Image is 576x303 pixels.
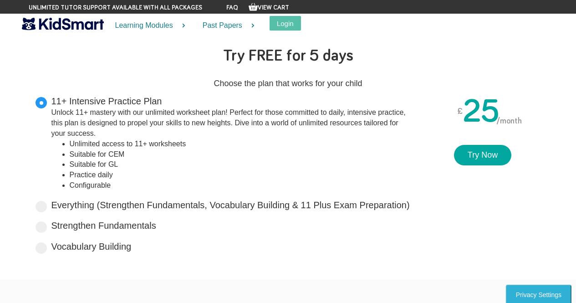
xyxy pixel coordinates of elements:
[51,95,411,191] label: 11+ Intensive Practice Plan
[70,159,411,170] li: Suitable for GL
[29,41,548,72] h2: Try FREE for 5 days
[70,139,411,149] li: Unlimited access to 11+ worksheets
[104,14,191,38] a: Learning Modules
[29,77,548,90] p: Choose the plan that works for your child
[249,5,289,11] a: View Cart
[463,96,500,128] span: 25
[51,219,156,232] label: Strengthen Fundamentals
[22,16,104,32] img: KidSmart logo
[270,16,301,31] button: Login
[496,117,522,125] sub: /month
[454,145,511,166] a: Try Now
[457,103,463,119] sup: £
[70,180,411,191] li: Configurable
[29,3,202,12] span: Unlimited tutor support available with all packages
[226,5,238,11] a: FAQ
[51,108,411,139] div: Unlock 11+ mastery with our unlimited worksheet plan! Perfect for those committed to daily, inten...
[51,199,410,212] label: Everything (Strengthen Fundamentals, Vocabulary Building & 11 Plus Exam Preparation)
[249,2,258,11] img: Your items in the shopping basket
[51,240,132,253] label: Vocabulary Building
[70,149,411,160] li: Suitable for CEM
[70,170,411,180] li: Practice daily
[191,14,260,38] a: Past Papers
